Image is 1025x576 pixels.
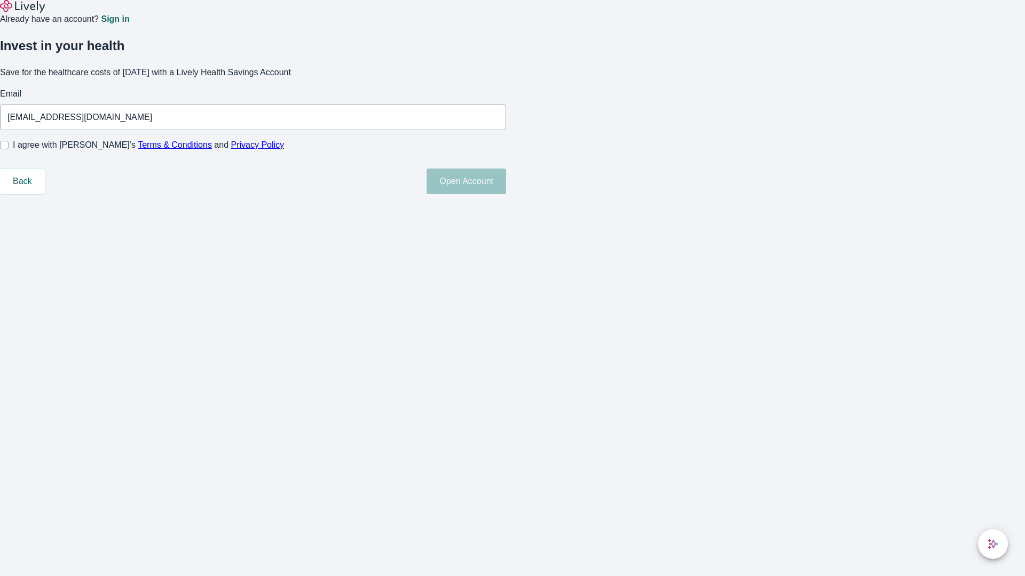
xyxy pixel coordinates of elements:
span: I agree with [PERSON_NAME]’s and [13,139,284,151]
button: chat [978,529,1008,559]
svg: Lively AI Assistant [988,539,998,549]
a: Sign in [101,15,129,23]
a: Terms & Conditions [138,140,212,149]
a: Privacy Policy [231,140,285,149]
